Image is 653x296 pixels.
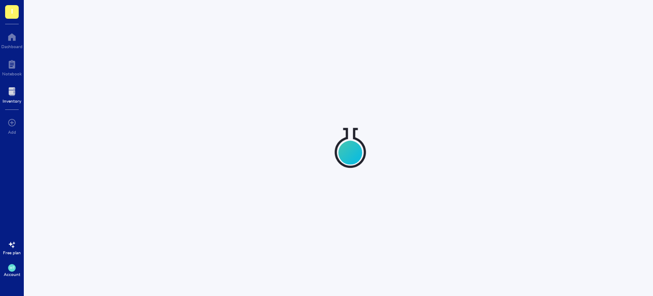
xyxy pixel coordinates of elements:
[2,71,22,76] div: Notebook
[4,272,20,277] div: Account
[3,98,21,103] div: Inventory
[1,44,23,49] div: Dashboard
[8,129,16,135] div: Add
[10,266,14,270] span: MT
[3,250,21,255] div: Free plan
[2,57,22,76] a: Notebook
[3,85,21,103] a: Inventory
[11,6,13,16] span: I
[1,30,23,49] a: Dashboard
